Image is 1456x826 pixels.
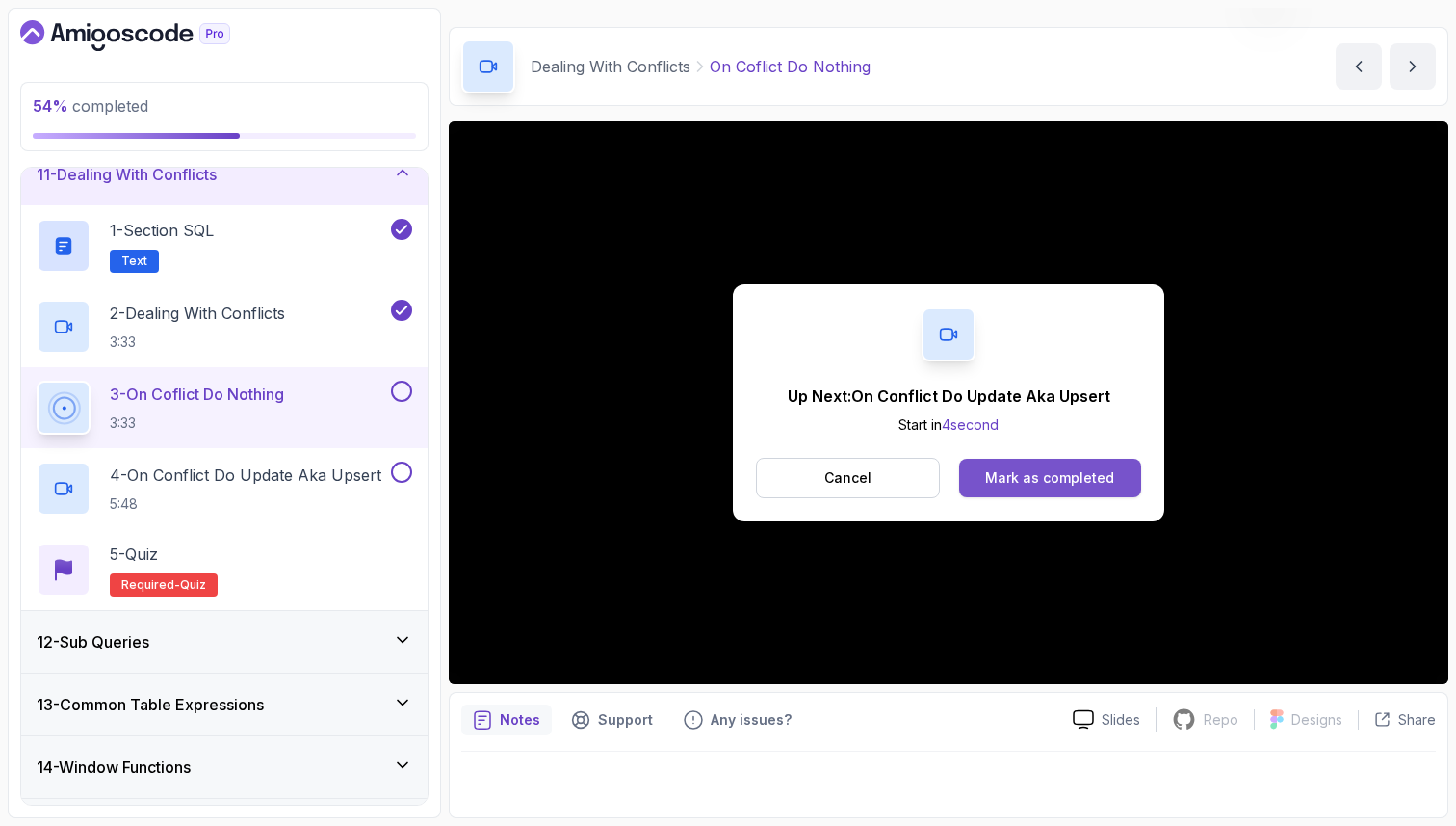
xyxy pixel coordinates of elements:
[110,494,381,514] p: 5:48
[1057,709,1156,730] a: Slides
[121,253,147,269] span: Text
[37,462,412,516] button: 4-On Conflict Do Update Aka Upsert5:48
[788,385,1110,408] p: Up Next: On Conflict Do Update Aka Upsert
[110,383,284,406] p: 3 - On Coflict Do Nothing
[110,333,285,352] p: 3:33
[756,458,940,498] button: Cancel
[110,219,214,242] p: 1 - Section SQL
[1358,710,1436,730] button: Share
[110,543,158,566] p: 5 - Quiz
[824,468,871,488] p: Cancel
[711,710,792,730] p: Any issues?
[37,163,217,186] h3: 11 - Dealing With Conflicts
[110,413,284,433] p: 3:33
[1291,710,1342,730] p: Designs
[110,302,285,325] p: 2 - Dealing With Conflicts
[37,756,191,779] h3: 14 - Window Functions
[121,577,180,593] span: Required-
[598,710,653,730] p: Support
[21,611,428,673] button: 12-Sub Queries
[180,577,206,593] span: quiz
[1390,43,1436,90] button: next content
[959,459,1141,497] button: Mark as completed
[37,219,412,273] button: 1-Section SQLText
[1102,710,1140,730] p: Slides
[1336,43,1382,90] button: previous content
[33,96,148,116] span: completed
[559,705,664,735] button: Support button
[710,55,871,78] p: On Coflict Do Nothing
[985,468,1114,488] div: Mark as completed
[21,736,428,798] button: 14-Window Functions
[21,144,428,205] button: 11-Dealing With Conflicts
[20,20,274,51] a: Dashboard
[21,674,428,735] button: 13-Common Table Expressions
[37,543,412,597] button: 5-QuizRequired-quiz
[110,464,381,487] p: 4 - On Conflict Do Update Aka Upsert
[672,705,803,735] button: Feedback button
[788,415,1110,435] p: Start in
[33,96,68,116] span: 54 %
[449,121,1448,684] iframe: 2 - ON COFLICT DO NOTHING
[1204,710,1238,730] p: Repo
[37,381,412,435] button: 3-On Coflict Do Nothing3:33
[531,55,690,78] p: Dealing With Conflicts
[942,416,999,433] span: 4 second
[1398,710,1436,730] p: Share
[461,705,552,735] button: notes button
[37,300,412,354] button: 2-Dealing With Conflicts3:33
[37,693,264,716] h3: 13 - Common Table Expressions
[500,710,540,730] p: Notes
[37,630,149,653] h3: 12 - Sub Queries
